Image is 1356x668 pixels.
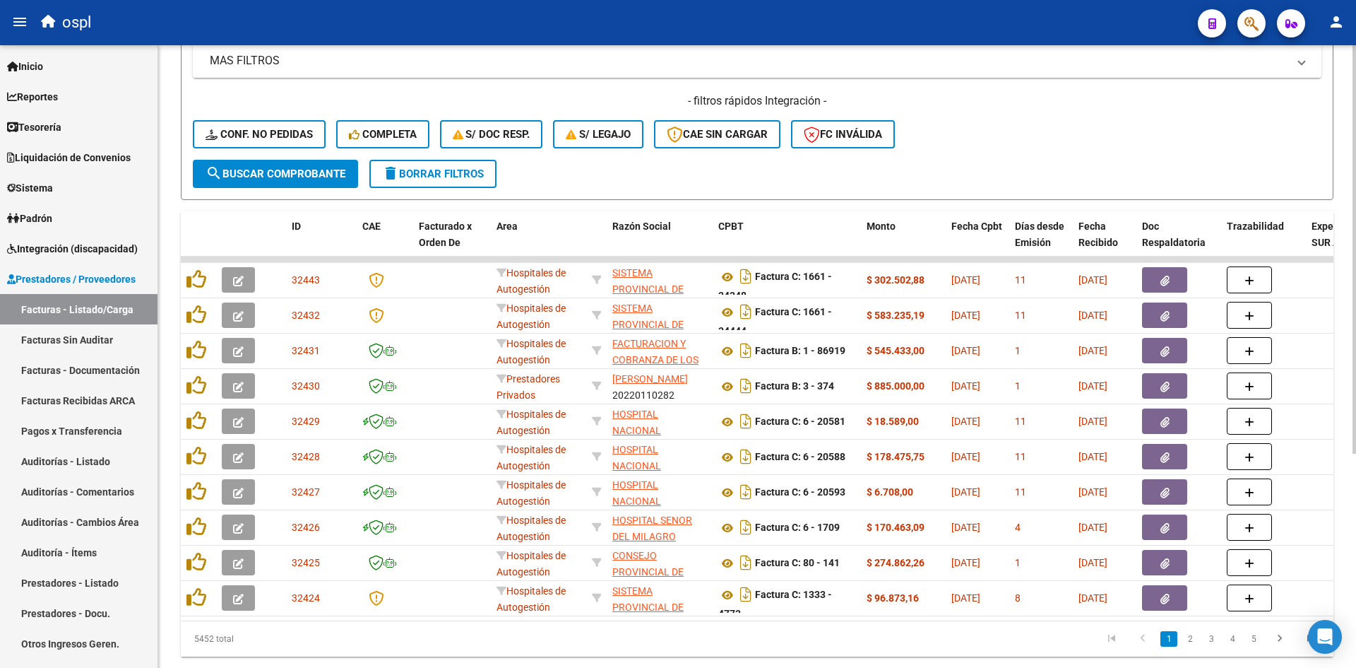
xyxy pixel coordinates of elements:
div: 30691822849 [612,300,707,330]
span: Prestadores / Proveedores [7,271,136,287]
span: 32430 [292,380,320,392]
span: [PERSON_NAME] [612,373,688,385]
strong: Factura B: 3 - 374 [755,381,834,392]
strong: $ 178.475,75 [867,451,924,462]
span: HOSPITAL SENOR DEL MILAGRO [612,515,692,542]
span: Hospitales de Autogestión [496,550,566,578]
div: 30691822849 [612,265,707,295]
span: 1 [1015,345,1021,356]
strong: $ 583.235,19 [867,310,924,321]
i: Descargar documento [737,339,755,362]
div: 30691822849 [612,583,707,613]
span: Días desde Emisión [1015,221,1064,248]
strong: $ 885.000,00 [867,380,924,392]
span: Integración (discapacidad) [7,241,138,257]
span: Razón Social [612,221,671,232]
span: [DATE] [951,416,980,427]
i: Descargar documento [737,265,755,288]
strong: Factura C: 1333 - 4773 [718,590,832,620]
mat-icon: search [206,165,222,182]
datatable-header-cell: Monto [861,211,946,274]
div: 20220110282 [612,371,707,401]
span: Fecha Recibido [1078,221,1118,248]
button: S/ legajo [553,120,643,148]
span: [DATE] [1078,274,1107,286]
span: HOSPITAL NACIONAL PROFESOR [PERSON_NAME] [612,409,688,468]
span: [DATE] [1078,522,1107,533]
i: Descargar documento [737,445,755,468]
datatable-header-cell: Facturado x Orden De [413,211,491,274]
span: 32443 [292,274,320,286]
span: 32429 [292,416,320,427]
strong: $ 6.708,00 [867,486,913,498]
strong: $ 96.873,16 [867,592,919,604]
span: [DATE] [951,522,980,533]
span: [DATE] [951,451,980,462]
span: [DATE] [1078,345,1107,356]
span: CONSEJO PROVINCIAL DE SALUD PUBLICA PCIADE RIO NEGRO [612,550,700,609]
li: page 3 [1201,627,1222,651]
strong: Factura C: 6 - 20581 [755,416,845,428]
span: FC Inválida [804,128,882,141]
span: Facturado x Orden De [419,221,472,248]
button: S/ Doc Resp. [440,120,543,148]
span: 4 [1015,522,1021,533]
span: Prestadores Privados [496,373,560,401]
h4: - filtros rápidos Integración - [193,93,1321,109]
strong: Factura C: 1661 - 34444 [718,307,832,337]
i: Descargar documento [737,375,755,397]
i: Descargar documento [737,481,755,503]
datatable-header-cell: Días desde Emisión [1009,211,1073,274]
span: [DATE] [951,557,980,568]
div: 30643258737 [612,548,707,578]
span: Hospitales de Autogestión [496,338,566,365]
span: ospl [62,7,91,38]
span: Inicio [7,59,43,74]
span: [DATE] [1078,310,1107,321]
span: CPBT [718,221,744,232]
span: 11 [1015,274,1026,286]
mat-icon: menu [11,13,28,30]
span: [DATE] [1078,486,1107,498]
mat-panel-title: MAS FILTROS [210,53,1287,69]
strong: $ 170.463,09 [867,522,924,533]
span: 32425 [292,557,320,568]
div: Open Intercom Messenger [1308,620,1342,654]
button: Completa [336,120,429,148]
span: Tesorería [7,119,61,135]
span: [DATE] [951,274,980,286]
strong: Factura B: 1 - 86919 [755,346,845,357]
span: [DATE] [951,345,980,356]
span: Area [496,221,518,232]
span: SISTEMA PROVINCIAL DE SALUD [612,267,684,311]
span: [DATE] [1078,592,1107,604]
span: Reportes [7,89,58,105]
span: Fecha Cpbt [951,221,1002,232]
span: S/ legajo [566,128,631,141]
span: Hospitales de Autogestión [496,303,566,330]
strong: Factura C: 1661 - 34348 [718,271,832,302]
button: CAE SIN CARGAR [654,120,780,148]
span: Hospitales de Autogestión [496,267,566,295]
a: go to last page [1297,631,1324,647]
span: Padrón [7,211,52,226]
div: 5452 total [181,621,409,657]
li: page 2 [1179,627,1201,651]
span: 11 [1015,310,1026,321]
span: Completa [349,128,417,141]
mat-expansion-panel-header: MAS FILTROS [193,44,1321,78]
div: 30635976809 [612,442,707,471]
span: 8 [1015,592,1021,604]
span: [DATE] [951,592,980,604]
span: Conf. no pedidas [206,128,313,141]
li: page 5 [1243,627,1264,651]
span: 32424 [292,592,320,604]
div: 30635976809 [612,477,707,507]
div: 30635976809 [612,406,707,436]
a: go to next page [1266,631,1293,647]
span: Monto [867,221,896,232]
span: ID [292,221,301,232]
span: Liquidación de Convenios [7,150,131,165]
i: Descargar documento [737,300,755,323]
strong: $ 18.589,00 [867,416,919,427]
